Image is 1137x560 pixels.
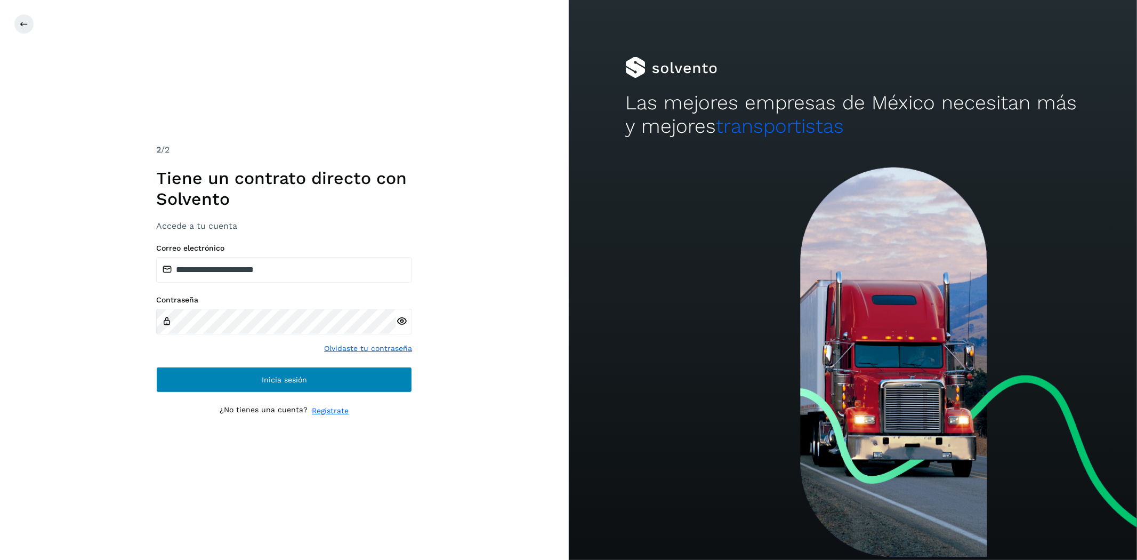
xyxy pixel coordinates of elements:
[156,367,412,393] button: Inicia sesión
[324,343,412,354] a: Olvidaste tu contraseña
[262,376,307,383] span: Inicia sesión
[156,221,412,231] h3: Accede a tu cuenta
[625,91,1080,139] h2: Las mejores empresas de México necesitan más y mejores
[156,168,412,209] h1: Tiene un contrato directo con Solvento
[156,295,412,305] label: Contraseña
[156,143,412,156] div: /2
[156,145,161,155] span: 2
[220,405,308,417] p: ¿No tienes una cuenta?
[716,115,844,138] span: transportistas
[156,244,412,253] label: Correo electrónico
[312,405,349,417] a: Regístrate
